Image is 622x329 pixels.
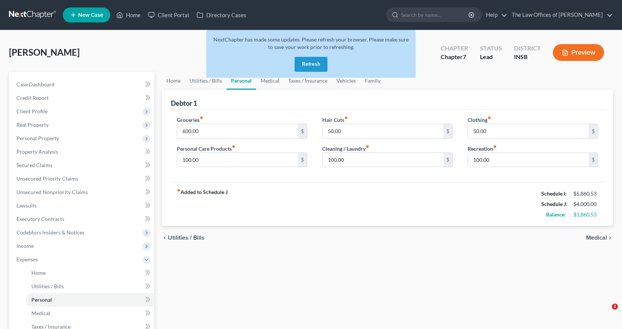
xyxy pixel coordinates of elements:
a: Medical [25,307,154,320]
div: Debtor 1 [171,99,197,108]
div: Chapter [441,53,468,61]
a: Unsecured Priority Claims [10,172,154,185]
strong: Schedule J: [541,201,567,207]
span: Expenses [16,256,38,262]
span: Client Profile [16,108,47,114]
span: Income [16,243,34,249]
a: Home [162,72,185,90]
i: fiber_manual_record [366,145,369,148]
span: Codebtors Insiders & Notices [16,229,84,236]
div: Lead [480,53,502,61]
span: Medical [586,235,607,241]
div: $1,860.53 [573,211,598,218]
i: fiber_manual_record [177,188,181,192]
a: Personal [25,293,154,307]
a: Case Dashboard [10,78,154,91]
a: Utilities / Bills [185,72,227,90]
div: $ [298,153,307,167]
input: -- [177,124,298,138]
span: Property Analysis [16,148,58,155]
div: Chapter [441,44,468,53]
label: Recreation [468,145,497,153]
button: chevron_left Utilities / Bills [162,235,204,241]
div: Status [480,44,502,53]
button: Preview [553,44,604,61]
span: 7 [463,53,466,60]
a: Home [113,8,144,22]
i: fiber_manual_record [200,116,203,120]
span: 1 [612,304,618,310]
span: Unsecured Nonpriority Claims [16,189,88,195]
a: Executory Contracts [10,212,154,226]
strong: Added to Schedule J [177,188,228,220]
label: Hair Cuts [322,116,348,124]
span: [PERSON_NAME] [9,47,80,58]
label: Groceries [177,116,203,124]
span: Personal [31,296,52,303]
a: Secured Claims [10,159,154,172]
span: Medical [31,310,50,316]
div: $ [589,124,598,138]
input: Search by name... [401,8,469,22]
button: Refresh [295,57,327,72]
a: Unsecured Nonpriority Claims [10,185,154,199]
span: NextChapter has made some updates. Please refresh your browser. Please make sure to save your wor... [213,36,409,50]
span: New Case [78,12,103,18]
div: $ [443,124,452,138]
label: Personal Care Products [177,145,235,153]
input: -- [323,153,443,167]
iframe: Intercom live chat [597,304,615,322]
span: Credit Report [16,95,49,101]
span: Personal Property [16,135,59,141]
a: Property Analysis [10,145,154,159]
span: Unsecured Priority Claims [16,175,78,182]
div: $ [298,124,307,138]
div: $ [443,153,452,167]
span: Utilities / Bills [168,235,204,241]
div: District [514,44,541,53]
i: chevron_right [607,235,613,241]
span: Real Property [16,122,49,128]
label: Cleaning / Laundry [322,145,369,153]
i: chevron_left [162,235,168,241]
div: $4,000.00 [573,200,598,208]
span: Utilities / Bills [31,283,64,289]
span: Home [31,270,46,276]
div: INSB [514,53,541,61]
a: Utilities / Bills [25,280,154,293]
button: Medical chevron_right [586,235,613,241]
span: Secured Claims [16,162,52,168]
input: -- [468,153,589,167]
a: The Law Offices of [PERSON_NAME] [508,8,613,22]
span: Case Dashboard [16,81,55,87]
strong: Schedule I: [541,190,567,197]
strong: Balance: [546,211,566,218]
span: Executory Contracts [16,216,64,222]
i: fiber_manual_record [232,145,235,148]
input: -- [468,124,589,138]
a: Lawsuits [10,199,154,212]
a: Directory Cases [193,8,250,22]
input: -- [323,124,443,138]
i: fiber_manual_record [493,145,497,148]
a: Home [25,266,154,280]
i: fiber_manual_record [487,116,491,120]
i: fiber_manual_record [344,116,348,120]
label: Clothing [468,116,491,124]
div: $5,860.53 [573,190,598,197]
input: -- [177,153,298,167]
a: Client Portal [144,8,193,22]
a: Help [482,8,507,22]
span: Lawsuits [16,202,37,209]
div: $ [589,153,598,167]
a: Credit Report [10,91,154,105]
